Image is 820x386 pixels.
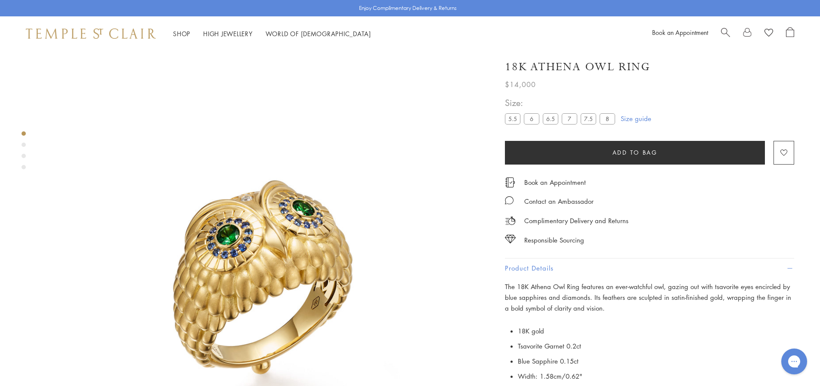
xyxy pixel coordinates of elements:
img: icon_delivery.svg [505,215,516,226]
li: Blue Sapphire 0.15ct [518,354,794,369]
label: 7.5 [581,113,596,124]
span: Add to bag [613,148,658,157]
a: Search [721,27,730,40]
a: High JewelleryHigh Jewellery [203,29,253,38]
li: Tsavorite Garnet 0.2ct [518,339,794,354]
label: 7 [562,113,577,124]
nav: Main navigation [173,28,371,39]
label: 6 [524,113,539,124]
a: View Wishlist [764,27,773,40]
span: Size: [505,96,619,110]
a: World of [DEMOGRAPHIC_DATA]World of [DEMOGRAPHIC_DATA] [266,29,371,38]
p: Complimentary Delivery and Returns [524,215,628,226]
a: Book an Appointment [524,177,586,187]
span: $14,000 [505,79,536,90]
img: Temple St. Clair [26,28,156,39]
span: The 18K Athena Owl Ring features an ever-watchful owl, gazing out with tsavorite eyes encircled b... [505,282,791,312]
a: Book an Appointment [652,28,708,37]
li: 18K gold [518,324,794,339]
a: Open Shopping Bag [786,27,794,40]
button: Product Details [505,258,794,278]
a: ShopShop [173,29,190,38]
img: MessageIcon-01_2.svg [505,196,514,205]
img: icon_sourcing.svg [505,235,516,243]
p: Enjoy Complimentary Delivery & Returns [359,4,457,12]
div: Product gallery navigation [22,129,26,176]
iframe: Gorgias live chat messenger [777,346,811,377]
img: icon_appointment.svg [505,177,515,187]
div: Responsible Sourcing [524,235,584,246]
div: Contact an Ambassador [524,196,594,207]
label: 8 [600,113,615,124]
h1: 18K Athena Owl Ring [505,59,650,75]
label: 6.5 [543,113,558,124]
label: 5.5 [505,113,520,124]
li: Width: 1.58cm/0.62" [518,369,794,384]
a: Size guide [621,114,651,123]
button: Add to bag [505,141,765,165]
